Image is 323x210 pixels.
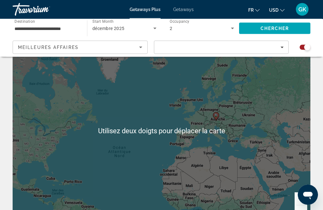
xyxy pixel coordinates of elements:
[13,1,76,18] a: Travorium
[295,193,307,205] button: Zoom avant
[154,41,289,54] button: Filters
[294,3,310,16] button: User Menu
[170,26,172,31] span: 2
[92,26,125,31] span: décembre 2025
[269,5,285,15] button: Change currency
[170,20,190,24] span: Occupancy
[15,19,35,24] span: Destination
[18,45,79,50] span: Meilleures affaires
[18,44,142,51] mat-select: Sort by
[248,5,260,15] button: Change language
[298,6,306,13] span: GK
[261,26,289,31] span: Chercher
[130,7,161,12] a: Getaways Plus
[298,185,318,205] iframe: Bouton de lancement de la fenêtre de messagerie
[239,23,310,34] button: Search
[173,7,194,12] a: Getaways
[15,25,79,33] input: Select destination
[269,8,279,13] span: USD
[92,20,114,24] span: Start Month
[248,8,254,13] span: fr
